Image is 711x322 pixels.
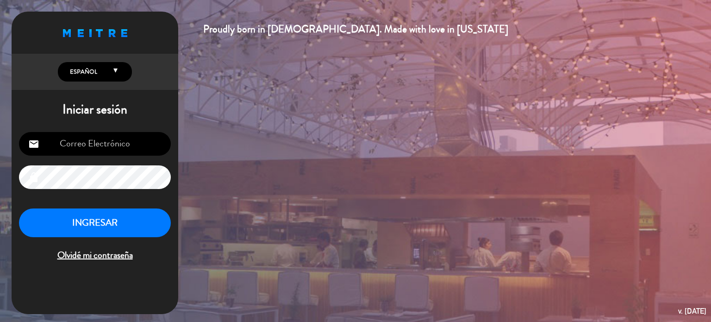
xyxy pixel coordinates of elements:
button: INGRESAR [19,208,171,238]
span: Olvidé mi contraseña [19,248,171,263]
i: lock [28,172,39,183]
i: email [28,139,39,150]
span: Español [68,67,97,76]
input: Correo Electrónico [19,132,171,156]
div: v. [DATE] [678,305,706,317]
h1: Iniciar sesión [12,102,178,118]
